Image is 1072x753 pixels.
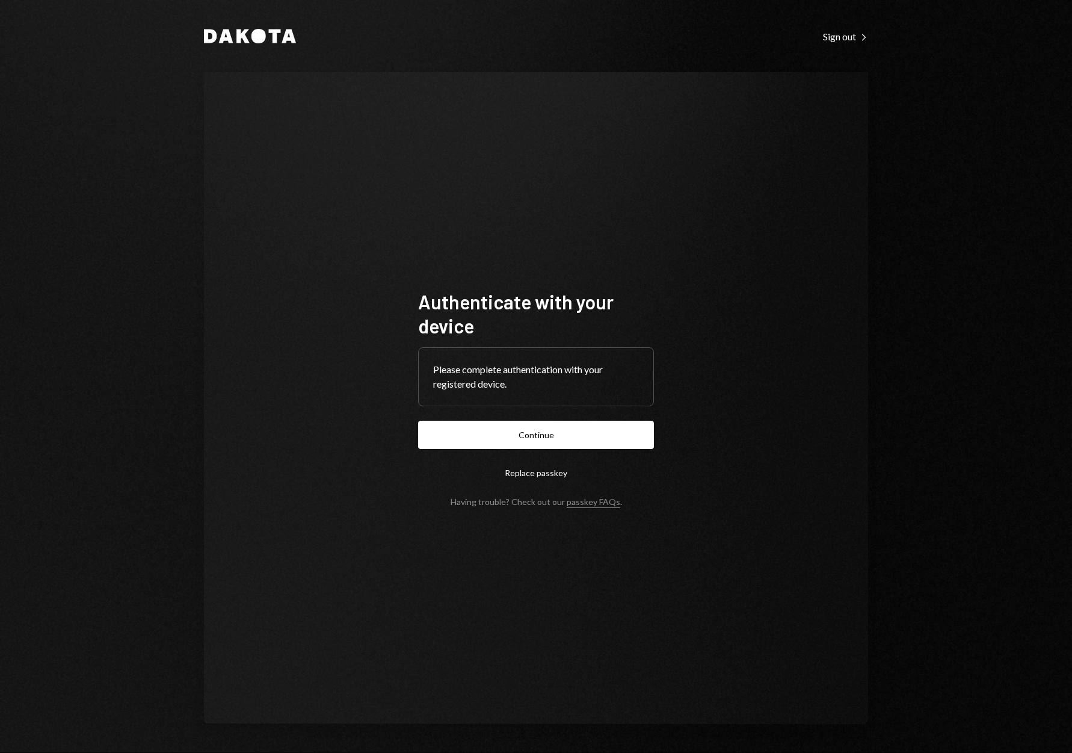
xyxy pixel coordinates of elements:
[433,362,639,391] div: Please complete authentication with your registered device.
[823,31,868,43] div: Sign out
[418,421,654,449] button: Continue
[451,497,622,507] div: Having trouble? Check out our .
[418,290,654,338] h1: Authenticate with your device
[418,459,654,487] button: Replace passkey
[567,497,620,508] a: passkey FAQs
[823,29,868,43] a: Sign out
